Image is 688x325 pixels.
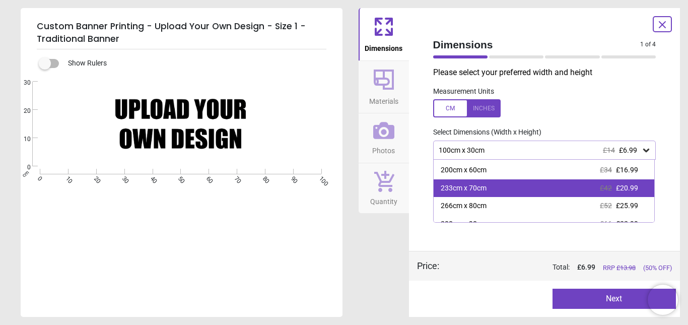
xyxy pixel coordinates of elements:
span: £25.99 [616,202,638,210]
span: 60 [204,175,211,181]
span: 100 [317,175,323,181]
div: Total: [454,263,672,273]
span: £6.99 [619,146,637,154]
div: 300cm x 90cm [441,219,487,229]
div: 200cm x 60cm [441,165,487,175]
span: 20 [92,175,98,181]
button: Materials [359,61,409,113]
iframe: Brevo live chat [648,285,678,315]
button: Next [553,289,676,309]
span: 0 [35,175,42,181]
span: £66 [600,220,612,228]
button: Quantity [359,163,409,214]
span: 30 [12,79,31,87]
div: Price : [417,259,439,272]
span: Photos [372,141,395,156]
span: £ 13.98 [616,264,636,272]
span: 80 [260,175,267,181]
div: 233cm x 70cm [441,183,487,193]
span: 10 [12,135,31,144]
span: £14 [603,146,615,154]
button: Photos [359,113,409,163]
span: Materials [369,92,398,107]
div: Show Rulers [45,57,342,70]
span: 1 of 4 [640,40,656,49]
div: 100cm x 30cm [438,146,642,155]
span: 90 [289,175,295,181]
button: Dimensions [359,8,409,60]
span: £16.99 [616,166,638,174]
h5: Custom Banner Printing - Upload Your Own Design - Size 1 - Traditional Banner [37,16,326,49]
span: £20.99 [616,184,638,192]
label: Select Dimensions (Width x Height) [425,127,541,138]
span: £ [577,263,595,273]
span: £32.99 [616,220,638,228]
span: Dimensions [365,39,402,54]
span: £34 [600,166,612,174]
span: (50% OFF) [643,264,672,273]
span: 30 [120,175,126,181]
span: 40 [148,175,155,181]
span: 50 [176,175,183,181]
span: 6.99 [581,263,595,271]
span: cm [21,169,30,178]
span: RRP [603,264,636,273]
span: 20 [12,107,31,115]
div: 266cm x 80cm [441,201,487,211]
p: Please select your preferred width and height [433,67,664,78]
span: Quantity [370,192,397,207]
span: 0 [12,163,31,172]
span: 70 [232,175,239,181]
label: Measurement Units [433,87,494,97]
span: £52 [600,202,612,210]
span: Dimensions [433,37,641,52]
span: £42 [600,184,612,192]
span: 10 [63,175,70,181]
